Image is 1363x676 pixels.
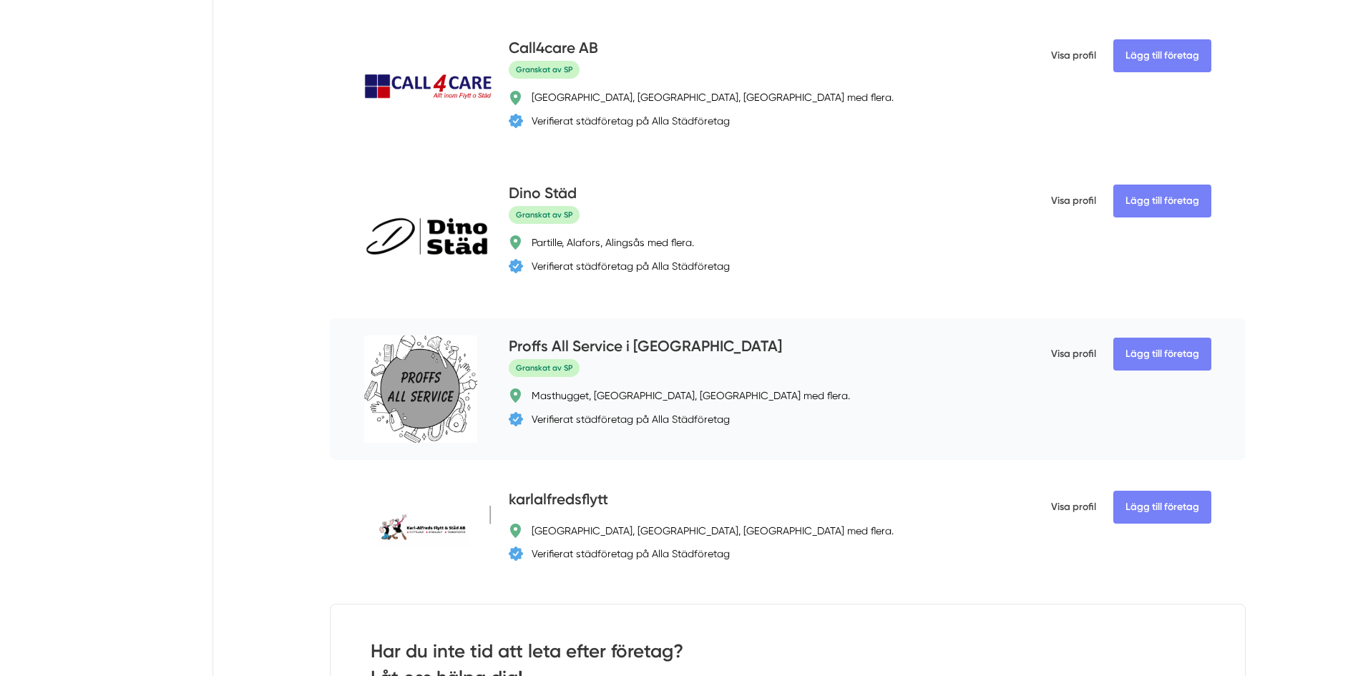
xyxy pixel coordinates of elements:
[532,388,850,403] div: Masthugget, [GEOGRAPHIC_DATA], [GEOGRAPHIC_DATA] med flera.
[1051,182,1096,220] span: Visa profil
[532,412,730,426] div: Verifierat städföretag på Alla Städföretag
[364,182,490,290] img: Dino Städ
[1113,39,1211,72] : Lägg till företag
[509,182,577,206] h4: Dino Städ
[532,114,730,128] div: Verifierat städföretag på Alla Städföretag
[509,206,580,224] span: Granskat av SP
[509,335,782,359] h4: Proffs All Service i [GEOGRAPHIC_DATA]
[364,506,491,552] img: karlalfredsflytt
[1113,338,1211,371] : Lägg till företag
[1051,489,1096,526] span: Visa profil
[532,90,894,104] div: [GEOGRAPHIC_DATA], [GEOGRAPHIC_DATA], [GEOGRAPHIC_DATA] med flera.
[1051,37,1096,74] span: Visa profil
[364,74,491,99] img: Call4care AB
[532,524,894,538] div: [GEOGRAPHIC_DATA], [GEOGRAPHIC_DATA], [GEOGRAPHIC_DATA] med flera.
[364,335,477,443] img: Proffs All Service i Göteborg
[1051,335,1096,373] span: Visa profil
[532,259,730,273] div: Verifierat städföretag på Alla Städföretag
[1113,185,1211,217] : Lägg till företag
[509,61,580,79] span: Granskat av SP
[509,489,608,512] h4: karlalfredsflytt
[1113,491,1211,524] : Lägg till företag
[509,359,580,377] span: Granskat av SP
[509,37,598,61] h4: Call4care AB
[532,235,694,250] div: Partille, Alafors, Alingsås med flera.
[532,547,730,561] div: Verifierat städföretag på Alla Städföretag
